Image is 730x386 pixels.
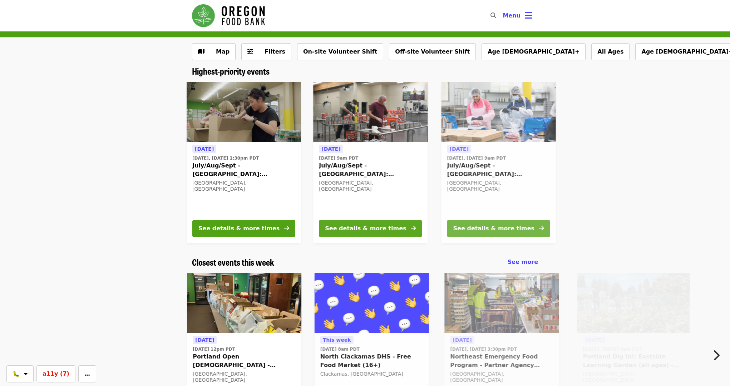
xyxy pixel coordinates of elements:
[6,365,34,382] button: 🐛
[192,43,236,60] button: Show map view
[186,66,544,76] div: Highest-priority events
[323,337,351,343] span: This week
[482,43,586,60] button: Age [DEMOGRAPHIC_DATA]+
[319,155,358,161] time: [DATE] 9am PDT
[321,146,340,152] span: [DATE]
[319,220,422,237] button: See details & more times
[216,48,230,55] span: Map
[187,273,301,333] img: Portland Open Bible - Partner Agency Support (16+) organized by Oregon Food Bank
[508,259,538,265] span: See more
[192,66,270,76] a: Highest-priority events
[24,369,28,376] i: sort-down icon
[442,82,556,142] img: July/Aug/Sept - Beaverton: Repack/Sort (age 10+) organized by Oregon Food Bank
[450,352,553,370] span: Northeast Emergency Food Program - Partner Agency Support
[84,370,90,377] span: …
[320,346,360,352] time: [DATE] 8am PDT
[313,82,428,243] a: See details for "July/Aug/Sept - Portland: Repack/Sort (age 16+)"
[447,161,550,179] span: July/Aug/Sept - [GEOGRAPHIC_DATA]: Repack/Sort (age [DEMOGRAPHIC_DATA]+)
[583,352,686,370] span: Portland Dig In!: Eastside Learning Garden (all ages) - Aug/Sept/Oct
[706,345,730,365] button: Next item
[247,48,253,55] i: sliders-h icon
[583,371,686,383] div: [GEOGRAPHIC_DATA], [GEOGRAPHIC_DATA]
[577,273,692,333] img: Portland Dig In!: Eastside Learning Garden (all ages) - Aug/Sept/Oct organized by Oregon Food Bank
[192,161,295,179] span: July/Aug/Sept - [GEOGRAPHIC_DATA]: Repack/Sort (age [DEMOGRAPHIC_DATA]+)
[241,43,291,60] button: Filters (0 selected)
[325,224,406,233] div: See details & more times
[525,10,532,21] i: bars icon
[453,337,472,343] span: [DATE]
[192,155,259,161] time: [DATE], [DATE] 1:30pm PDT
[319,161,422,179] span: July/Aug/Sept - [GEOGRAPHIC_DATA]: Repack/Sort (age [DEMOGRAPHIC_DATA]+)
[13,370,20,378] span: 🐛
[712,349,720,362] i: chevron-right icon
[192,180,295,192] div: [GEOGRAPHIC_DATA], [GEOGRAPHIC_DATA]
[490,12,496,19] i: search icon
[444,273,559,333] img: Northeast Emergency Food Program - Partner Agency Support organized by Oregon Food Bank
[450,146,469,152] span: [DATE]
[500,7,506,24] input: Search
[192,220,295,237] button: See details & more times
[265,48,285,55] span: Filters
[198,48,204,55] i: map icon
[187,82,301,243] a: See details for "July/Aug/Sept - Portland: Repack/Sort (age 8+)"
[508,258,538,266] a: See more
[497,7,538,24] button: Toggle account menu
[193,352,296,370] span: Portland Open [DEMOGRAPHIC_DATA] - Partner Agency Support (16+)
[411,225,416,232] i: arrow-right icon
[284,225,289,232] i: arrow-right icon
[320,371,423,377] div: Clackamas, [GEOGRAPHIC_DATA]
[186,257,544,267] div: Closest events this week
[389,43,476,60] button: Off-site Volunteer Shift
[539,225,544,232] i: arrow-right icon
[450,346,517,352] time: [DATE], [DATE] 3:30pm PDT
[193,371,296,383] div: [GEOGRAPHIC_DATA], [GEOGRAPHIC_DATA]
[450,371,553,383] div: [GEOGRAPHIC_DATA], [GEOGRAPHIC_DATA]
[195,337,214,343] span: [DATE]
[583,346,642,352] time: [DATE], [DATE] 9am PDT
[43,370,69,377] span: a11y ( 7 )
[193,346,235,352] time: [DATE] 12pm PDT
[447,220,550,237] button: See details & more times
[187,82,301,142] img: July/Aug/Sept - Portland: Repack/Sort (age 8+) organized by Oregon Food Bank
[192,65,270,77] span: Highest-priority events
[453,224,534,233] div: See details & more times
[198,224,280,233] div: See details & more times
[319,180,422,192] div: [GEOGRAPHIC_DATA], [GEOGRAPHIC_DATA]
[503,12,521,19] span: Menu
[586,337,605,343] span: [DATE]
[447,180,550,192] div: [GEOGRAPHIC_DATA], [GEOGRAPHIC_DATA]
[192,256,274,268] span: Closest events this week
[192,257,274,267] a: Closest events this week
[297,43,383,60] button: On-site Volunteer Shift
[192,4,265,27] img: Oregon Food Bank - Home
[36,365,75,382] button: a11y (7)
[313,82,428,142] img: July/Aug/Sept - Portland: Repack/Sort (age 16+) organized by Oregon Food Bank
[442,82,556,243] a: See details for "July/Aug/Sept - Beaverton: Repack/Sort (age 10+)"
[78,365,96,382] button: …
[591,43,630,60] button: All Ages
[320,352,423,370] span: North Clackamas DHS - Free Food Market (16+)
[315,273,429,333] img: North Clackamas DHS - Free Food Market (16+) organized by Oregon Food Bank
[447,155,506,161] time: [DATE], [DATE] 9am PDT
[195,146,214,152] span: [DATE]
